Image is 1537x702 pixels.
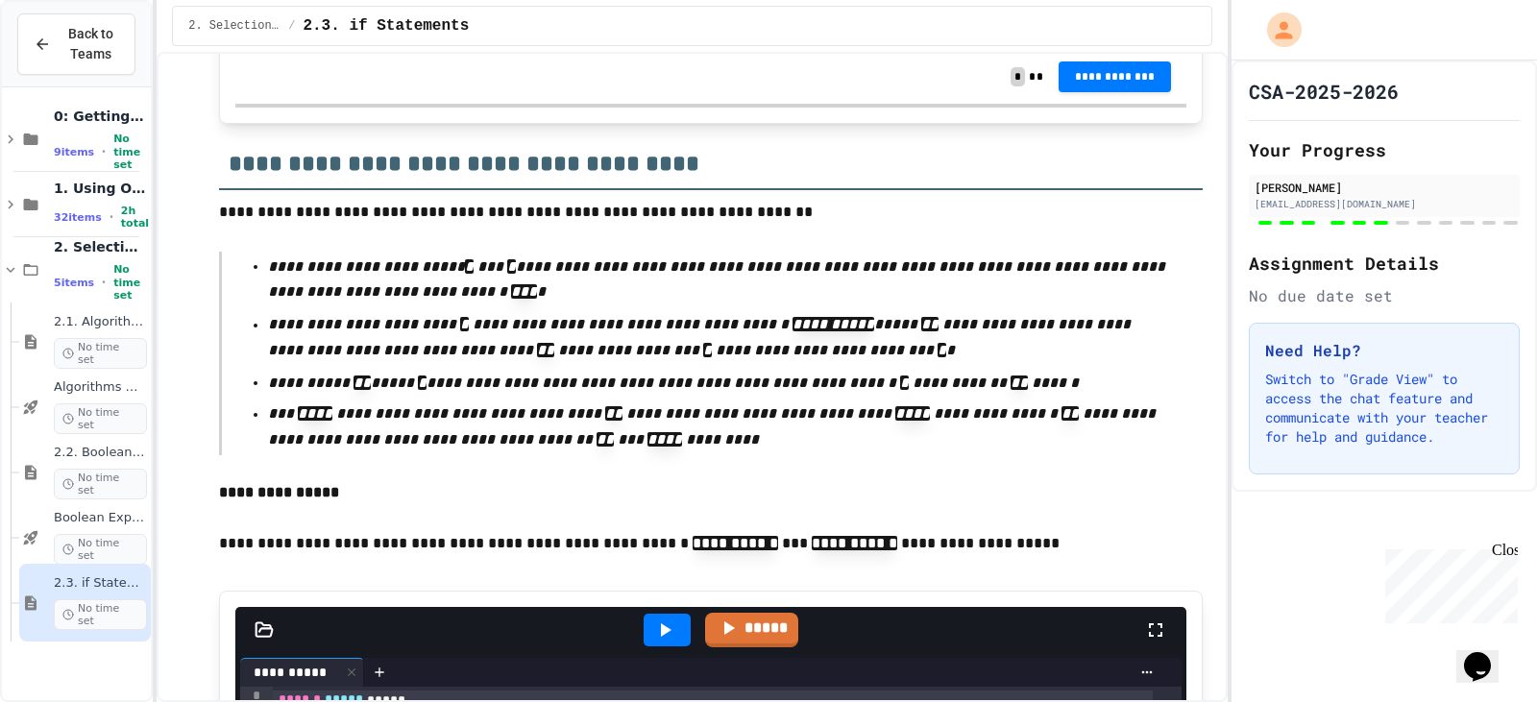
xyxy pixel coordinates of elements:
span: 2.3. if Statements [54,575,147,592]
div: [EMAIL_ADDRESS][DOMAIN_NAME] [1255,197,1514,211]
iframe: chat widget [1378,542,1518,623]
span: 2.3. if Statements [303,14,469,37]
div: My Account [1247,8,1306,52]
div: Chat with us now!Close [8,8,133,122]
span: / [288,18,295,34]
span: 0: Getting Started [54,108,147,125]
span: No time set [54,338,147,369]
span: No time set [54,599,147,630]
p: Switch to "Grade View" to access the chat feature and communicate with your teacher for help and ... [1265,370,1503,447]
span: Back to Teams [62,24,119,64]
span: No time set [113,133,147,171]
span: • [110,209,113,225]
div: No due date set [1249,284,1520,307]
span: • [102,275,106,290]
span: No time set [54,469,147,499]
h3: Need Help? [1265,339,1503,362]
button: Back to Teams [17,13,135,75]
h2: Your Progress [1249,136,1520,163]
span: Algorithms with Selection and Repetition - Topic 2.1 [54,379,147,396]
span: 2.2. Boolean Expressions [54,445,147,461]
span: 2h total [121,205,149,230]
span: No time set [54,403,147,434]
span: 5 items [54,277,94,289]
span: 1. Using Objects and Methods [54,180,147,197]
span: No time set [54,534,147,565]
span: 2. Selection and Iteration [54,238,147,255]
span: • [102,144,106,159]
span: 2.1. Algorithms with Selection and Repetition [54,314,147,330]
span: Boolean Expressions - Quiz [54,510,147,526]
div: [PERSON_NAME] [1255,179,1514,196]
h2: Assignment Details [1249,250,1520,277]
span: 32 items [54,211,102,224]
iframe: chat widget [1456,625,1518,683]
span: 9 items [54,146,94,158]
h1: CSA-2025-2026 [1249,78,1399,105]
span: 2. Selection and Iteration [188,18,281,34]
span: No time set [113,263,147,302]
